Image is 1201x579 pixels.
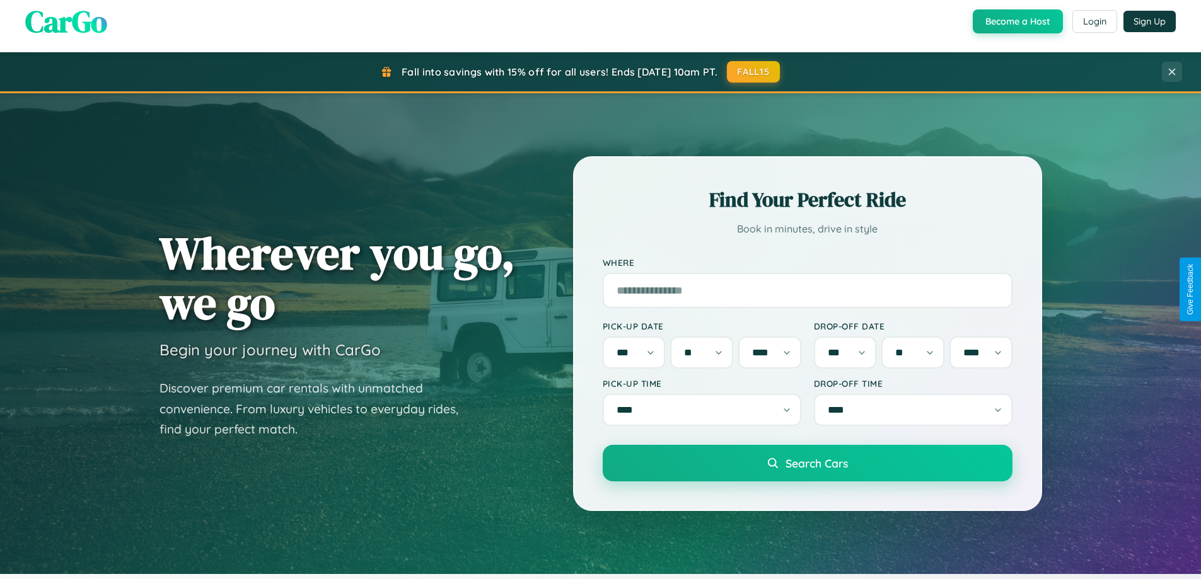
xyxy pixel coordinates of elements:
div: Give Feedback [1186,264,1195,315]
label: Drop-off Time [814,378,1012,389]
button: Login [1072,10,1117,33]
button: Search Cars [603,445,1012,481]
label: Where [603,257,1012,268]
button: Become a Host [973,9,1063,33]
button: Sign Up [1123,11,1176,32]
label: Pick-up Date [603,321,801,331]
span: Fall into savings with 15% off for all users! Ends [DATE] 10am PT. [402,66,717,78]
button: FALL15 [727,61,780,83]
p: Book in minutes, drive in style [603,220,1012,238]
h2: Find Your Perfect Ride [603,186,1012,214]
span: Search Cars [786,456,848,470]
span: CarGo [25,1,107,42]
label: Pick-up Time [603,378,801,389]
h3: Begin your journey with CarGo [160,340,381,359]
h1: Wherever you go, we go [160,228,515,328]
p: Discover premium car rentals with unmatched convenience. From luxury vehicles to everyday rides, ... [160,378,475,440]
label: Drop-off Date [814,321,1012,331]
